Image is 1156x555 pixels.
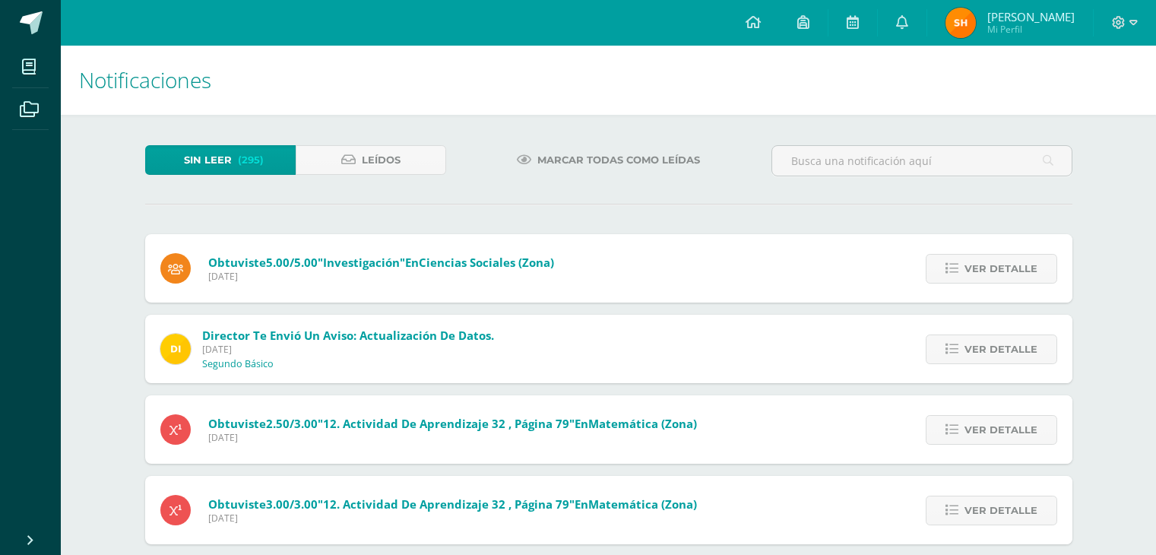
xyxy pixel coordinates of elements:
[145,145,296,175] a: Sin leer(295)
[318,496,575,512] span: "12. Actividad de aprendizaje 32 , Página 79"
[79,65,211,94] span: Notificaciones
[208,255,554,270] span: Obtuviste en
[588,416,697,431] span: Matemática (Zona)
[208,416,697,431] span: Obtuviste en
[588,496,697,512] span: Matemática (Zona)
[208,431,697,444] span: [DATE]
[964,255,1037,283] span: Ver detalle
[318,416,575,431] span: "12. Actividad de aprendizaje 32 , Página 79"
[964,335,1037,363] span: Ver detalle
[945,8,976,38] img: 869aa223b515ac158a5cbb52e2c181c2.png
[987,9,1075,24] span: [PERSON_NAME]
[208,270,554,283] span: [DATE]
[202,358,274,370] p: Segundo Básico
[964,416,1037,444] span: Ver detalle
[318,255,405,270] span: "Investigación"
[184,146,232,174] span: Sin leer
[202,343,494,356] span: [DATE]
[208,496,697,512] span: Obtuviste en
[537,146,700,174] span: Marcar todas como leídas
[498,145,719,175] a: Marcar todas como leídas
[964,496,1037,525] span: Ver detalle
[160,334,191,364] img: f0b35651ae50ff9c693c4cbd3f40c4bb.png
[296,145,446,175] a: Leídos
[202,328,494,343] span: Director te envió un aviso: Actualización de datos.
[238,146,264,174] span: (295)
[266,416,318,431] span: 2.50/3.00
[208,512,697,525] span: [DATE]
[419,255,554,270] span: Ciencias Sociales (Zona)
[362,146,401,174] span: Leídos
[266,496,318,512] span: 3.00/3.00
[987,23,1075,36] span: Mi Perfil
[772,146,1072,176] input: Busca una notificación aquí
[266,255,318,270] span: 5.00/5.00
